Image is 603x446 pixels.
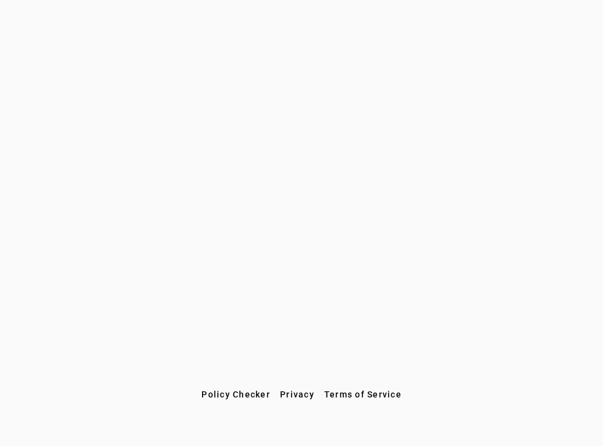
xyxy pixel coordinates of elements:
span: Privacy [280,389,314,399]
span: Terms of Service [324,389,402,399]
button: Terms of Service [319,383,407,405]
span: Policy Checker [201,389,270,399]
button: Policy Checker [196,383,275,405]
button: Privacy [275,383,319,405]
